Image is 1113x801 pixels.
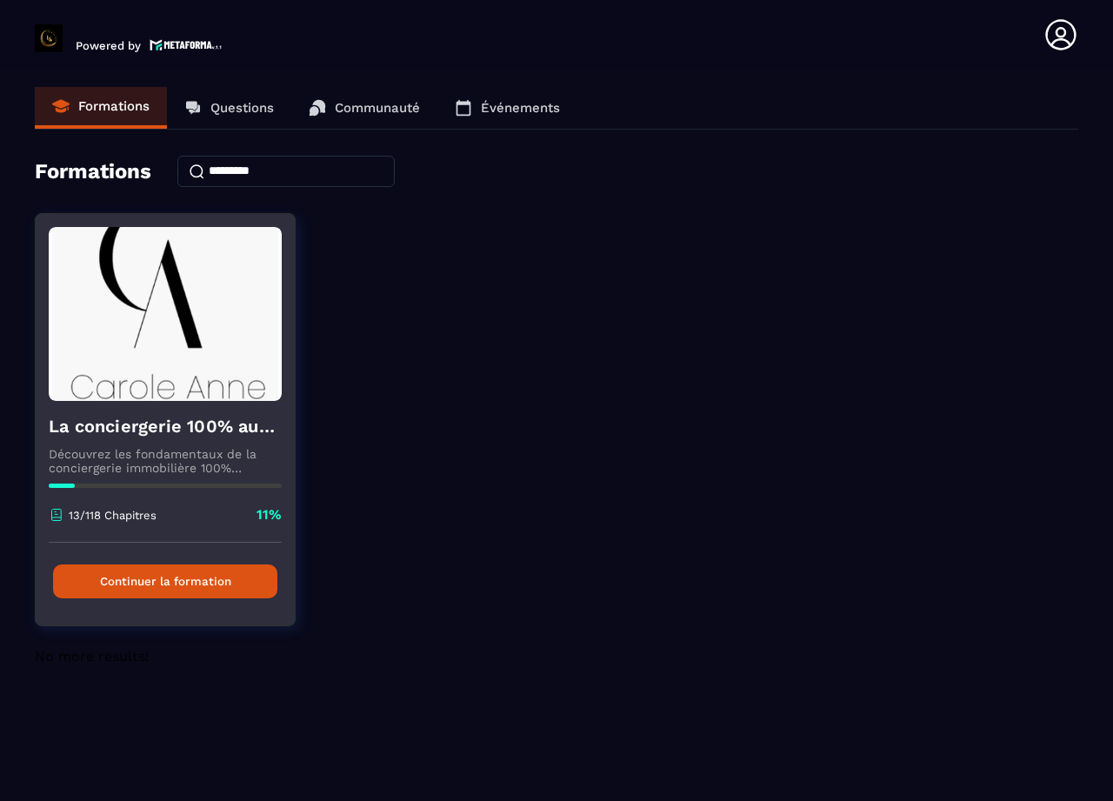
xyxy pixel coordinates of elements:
img: logo-branding [35,24,63,52]
p: Questions [210,100,274,116]
p: Communauté [335,100,420,116]
button: Continuer la formation [53,564,277,598]
img: formation-background [49,227,282,401]
h4: Formations [35,159,151,184]
p: Powered by [76,39,141,52]
p: Formations [78,98,150,114]
p: Événements [481,100,560,116]
p: 13/118 Chapitres [69,509,157,522]
a: Questions [167,87,291,129]
a: Formations [35,87,167,129]
p: 11% [257,505,282,524]
h4: La conciergerie 100% automatisée [49,414,282,438]
a: Événements [437,87,577,129]
span: No more results! [35,648,149,664]
img: logo [150,37,223,52]
a: formation-backgroundLa conciergerie 100% automatiséeDécouvrez les fondamentaux de la conciergerie... [35,213,317,648]
p: Découvrez les fondamentaux de la conciergerie immobilière 100% automatisée. Cette formation est c... [49,447,282,475]
a: Communauté [291,87,437,129]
